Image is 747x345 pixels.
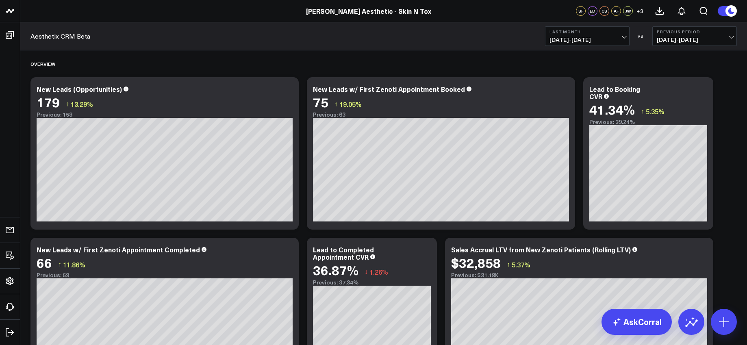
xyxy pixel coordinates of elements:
span: ↑ [641,106,644,117]
span: 13.29% [71,100,93,108]
button: Previous Period[DATE]-[DATE] [652,26,737,46]
div: Lead to Completed Appointment CVR [313,245,374,261]
div: Lead to Booking CVR [589,85,640,101]
div: VS [634,34,648,39]
b: Previous Period [657,29,732,34]
span: 5.35% [646,107,664,116]
span: 5.37% [512,260,530,269]
b: Last Month [549,29,625,34]
span: 1.26% [369,267,388,276]
button: Last Month[DATE]-[DATE] [545,26,630,46]
span: ↑ [58,259,61,270]
span: [DATE] - [DATE] [549,37,625,43]
span: ↑ [66,99,69,109]
div: SF [576,6,586,16]
a: Aesthetix CRM Beta [30,32,90,41]
div: CS [599,6,609,16]
div: JW [623,6,633,16]
span: 11.86% [63,260,85,269]
div: 41.34% [589,102,635,117]
div: New Leads (Opportunities) [37,85,122,93]
span: ↑ [334,99,338,109]
div: Sales Accrual LTV from New Zenoti Patients (Rolling LTV) [451,245,631,254]
div: Previous: 39.24% [589,119,707,125]
div: Previous: 63 [313,111,569,118]
span: 19.05% [339,100,362,108]
div: $32,858 [451,255,501,270]
span: ↑ [507,259,510,270]
div: ED [588,6,597,16]
button: +3 [635,6,645,16]
div: Previous: 59 [37,272,293,278]
span: ↓ [365,267,368,277]
div: 75 [313,95,328,109]
div: Previous: 37.34% [313,279,431,286]
div: AF [611,6,621,16]
div: New Leads w/ First Zenoti Appointment Completed [37,245,200,254]
div: 179 [37,95,60,109]
a: AskCorral [602,309,672,335]
div: 66 [37,255,52,270]
div: 36.87% [313,263,358,277]
span: [DATE] - [DATE] [657,37,732,43]
div: Previous: 158 [37,111,293,118]
div: New Leads w/ First Zenoti Appointment Booked [313,85,465,93]
a: [PERSON_NAME] Aesthetic - Skin N Tox [306,7,431,15]
div: Previous: $31.18K [451,272,707,278]
div: Overview [30,54,55,73]
span: + 3 [636,8,643,14]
